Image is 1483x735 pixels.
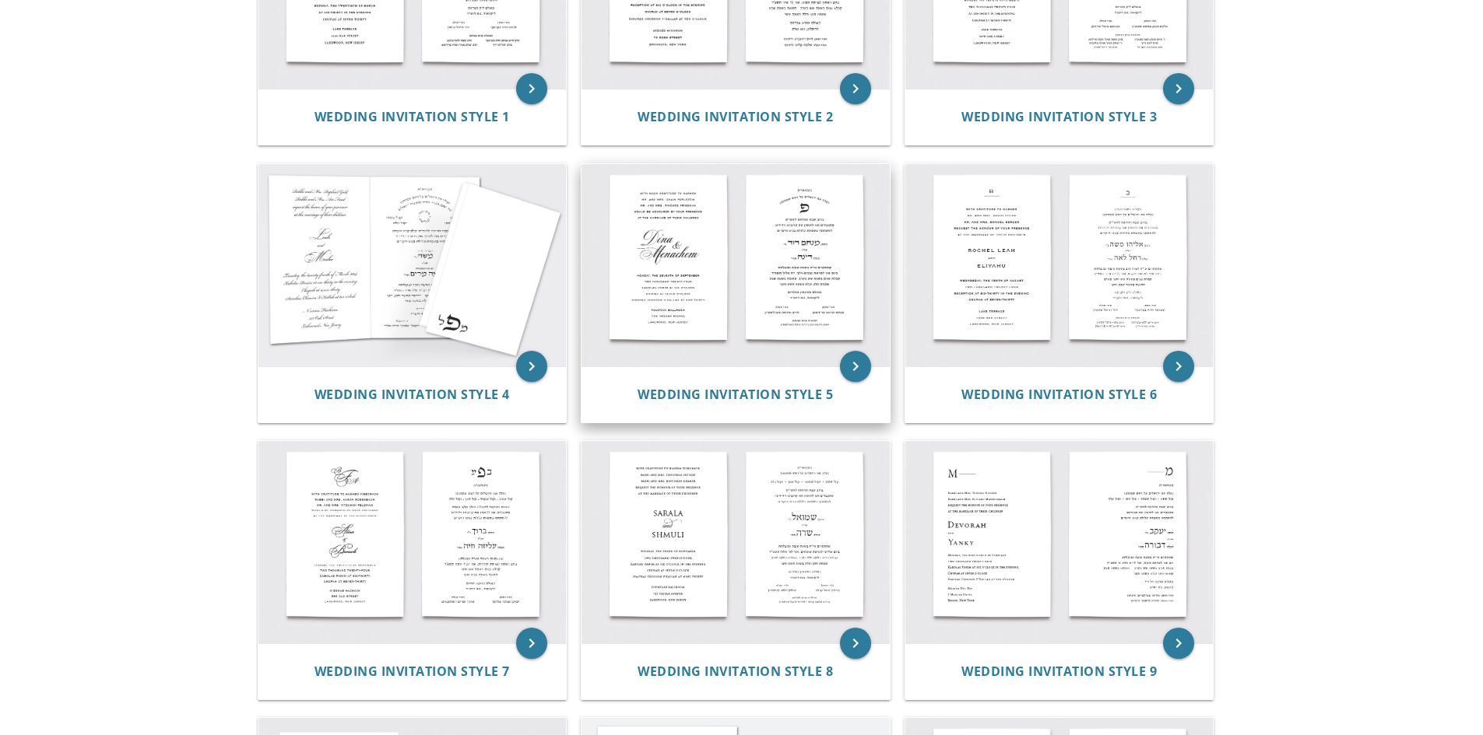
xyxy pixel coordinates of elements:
a: Wedding Invitation Style 3 [961,110,1157,124]
a: keyboard_arrow_right [516,73,547,104]
a: keyboard_arrow_right [1163,73,1194,104]
a: keyboard_arrow_right [840,73,871,104]
span: Wedding Invitation Style 5 [638,386,833,403]
a: Wedding Invitation Style 2 [638,110,833,124]
span: Wedding Invitation Style 6 [961,386,1157,403]
a: keyboard_arrow_right [1163,628,1194,659]
a: keyboard_arrow_right [1163,351,1194,382]
span: Wedding Invitation Style 9 [961,663,1157,680]
span: Wedding Invitation Style 2 [638,108,833,125]
a: keyboard_arrow_right [516,351,547,382]
img: Wedding Invitation Style 7 [258,441,567,643]
img: Wedding Invitation Style 5 [582,164,890,366]
span: Wedding Invitation Style 8 [638,663,833,680]
span: Wedding Invitation Style 4 [315,386,510,403]
a: Wedding Invitation Style 8 [638,664,833,679]
a: Wedding Invitation Style 7 [315,664,510,679]
img: Wedding Invitation Style 9 [905,441,1214,643]
a: Wedding Invitation Style 5 [638,387,833,402]
a: Wedding Invitation Style 4 [315,387,510,402]
a: Wedding Invitation Style 6 [961,387,1157,402]
a: Wedding Invitation Style 1 [315,110,510,124]
a: keyboard_arrow_right [840,351,871,382]
img: Wedding Invitation Style 6 [905,164,1214,366]
a: keyboard_arrow_right [516,628,547,659]
img: Wedding Invitation Style 4 [258,164,567,366]
a: Wedding Invitation Style 9 [961,664,1157,679]
a: keyboard_arrow_right [840,628,871,659]
span: Wedding Invitation Style 1 [315,108,510,125]
span: Wedding Invitation Style 7 [315,663,510,680]
img: Wedding Invitation Style 8 [582,441,890,643]
span: Wedding Invitation Style 3 [961,108,1157,125]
